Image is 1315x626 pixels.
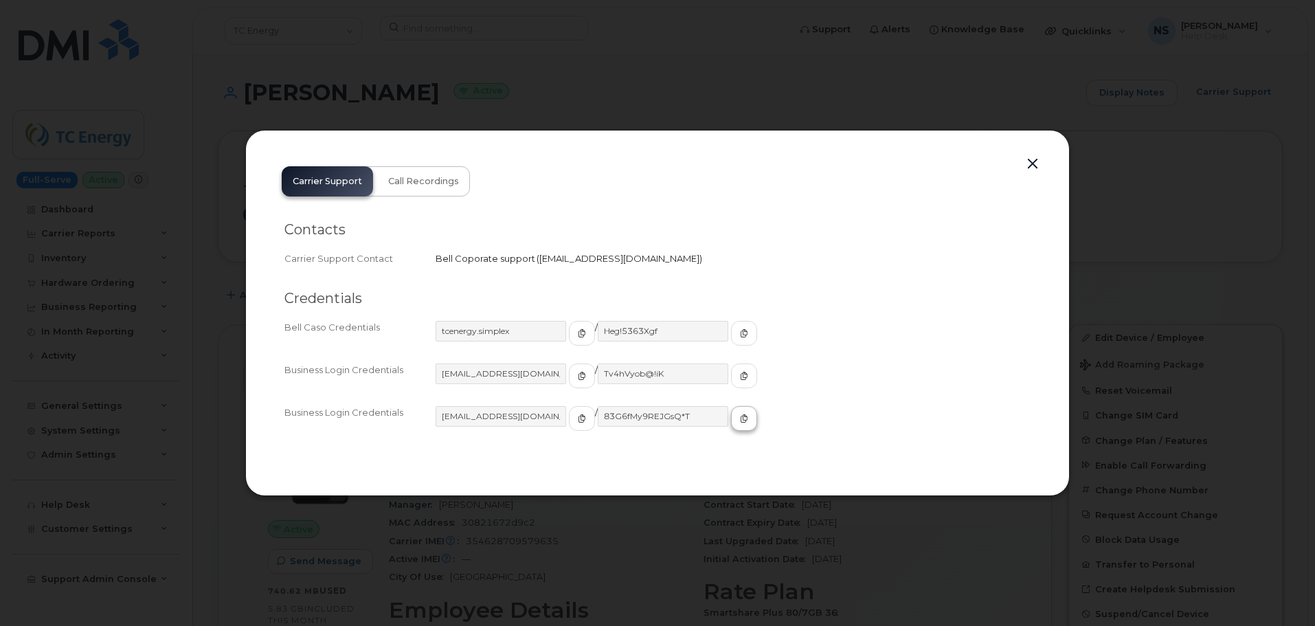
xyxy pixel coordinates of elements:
[284,321,436,358] div: Bell Caso Credentials
[569,406,595,431] button: copy to clipboard
[436,406,1031,443] div: /
[284,221,1031,238] h2: Contacts
[284,252,436,265] div: Carrier Support Contact
[1255,566,1305,616] iframe: Messenger Launcher
[388,176,459,187] span: Call Recordings
[731,321,757,346] button: copy to clipboard
[436,253,535,264] span: Bell Coporate support
[284,290,1031,307] h2: Credentials
[436,321,1031,358] div: /
[731,364,757,388] button: copy to clipboard
[284,364,436,401] div: Business Login Credentials
[569,364,595,388] button: copy to clipboard
[731,406,757,431] button: copy to clipboard
[539,253,699,264] span: [EMAIL_ADDRESS][DOMAIN_NAME]
[436,364,1031,401] div: /
[284,406,436,443] div: Business Login Credentials
[569,321,595,346] button: copy to clipboard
